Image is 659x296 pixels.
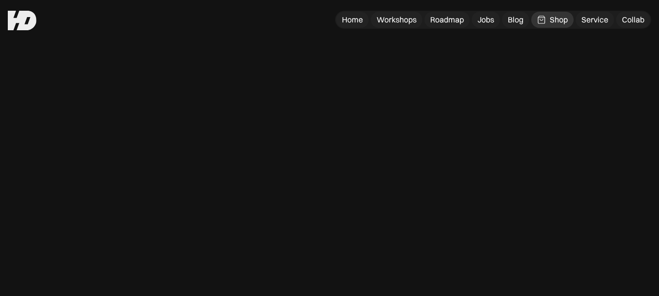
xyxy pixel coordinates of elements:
div: Jobs [478,15,494,25]
div: Service [581,15,608,25]
span: UIUX [322,69,410,118]
div: Roadmap [430,15,464,25]
div: Shop [550,15,568,25]
div: Workshops [377,15,417,25]
a: Blog [502,12,529,28]
div: Home [342,15,363,25]
a: Jobs [472,12,500,28]
a: Workshops [371,12,422,28]
span: & [138,69,160,118]
a: Roadmap [424,12,470,28]
div: Blog [508,15,523,25]
a: Service [576,12,614,28]
a: Home [336,12,369,28]
a: Collab [616,12,650,28]
div: Collab [622,15,644,25]
a: Shop [531,12,574,28]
